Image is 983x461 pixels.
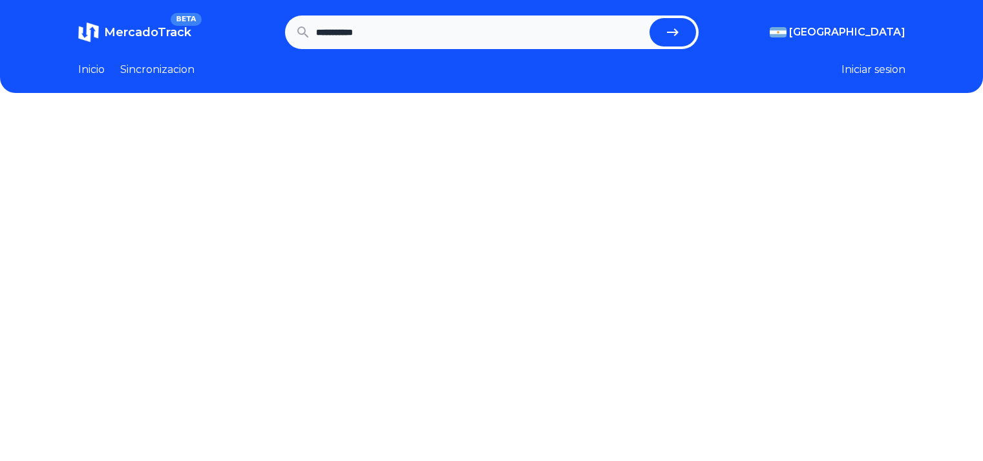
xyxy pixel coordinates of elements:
[78,22,191,43] a: MercadoTrackBETA
[78,62,105,77] a: Inicio
[789,25,905,40] span: [GEOGRAPHIC_DATA]
[841,62,905,77] button: Iniciar sesion
[120,62,195,77] a: Sincronizacion
[78,22,99,43] img: MercadoTrack
[770,27,787,37] img: Argentina
[770,25,905,40] button: [GEOGRAPHIC_DATA]
[171,13,201,26] span: BETA
[104,25,191,39] span: MercadoTrack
